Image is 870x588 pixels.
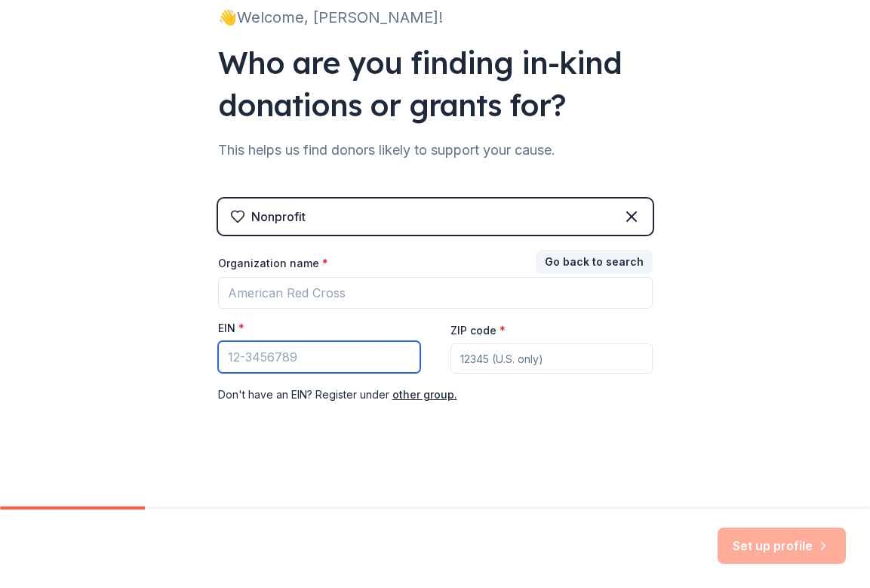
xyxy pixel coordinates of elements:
label: Organization name [218,256,328,271]
div: 👋 Welcome, [PERSON_NAME]! [218,5,653,29]
label: EIN [218,321,244,336]
button: other group. [392,386,457,404]
div: Who are you finding in-kind donations or grants for? [218,42,653,126]
input: American Red Cross [218,277,653,309]
button: Go back to search [536,250,653,274]
label: ZIP code [450,323,506,338]
div: Nonprofit [251,208,306,226]
div: Don ' t have an EIN? Register under [218,386,653,404]
div: This helps us find donors likely to support your cause. [218,138,653,162]
input: 12-3456789 [218,341,420,373]
input: 12345 (U.S. only) [450,343,653,374]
